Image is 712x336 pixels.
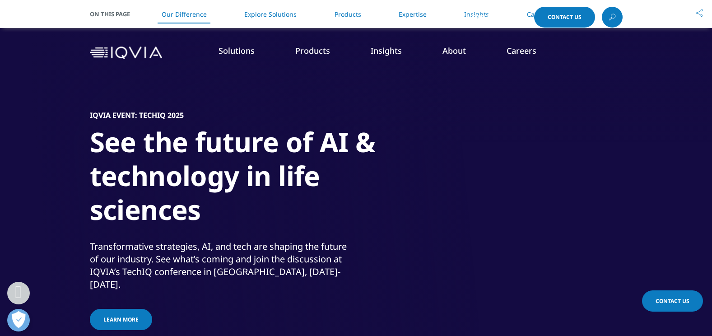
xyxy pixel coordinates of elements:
[166,32,623,74] nav: Primary
[295,45,330,56] a: Products
[90,240,354,291] div: Transformative strategies, AI, and tech are shaping the future of our industry. See what’s coming...
[534,7,595,28] a: Contact Us
[219,45,255,56] a: Solutions
[642,290,703,312] a: Contact Us
[103,316,139,323] span: Learn more
[90,309,152,330] a: Learn more
[7,309,30,331] button: Open Preferences
[548,14,582,20] span: Contact Us
[507,45,536,56] a: Careers
[472,14,522,21] span: Choose a Region
[90,47,162,60] img: IQVIA Healthcare Information Technology and Pharma Clinical Research Company
[656,297,689,305] span: Contact Us
[90,111,184,120] h5: IQVIA Event: TechIQ 2025​
[442,45,466,56] a: About
[371,45,402,56] a: Insights
[90,125,428,232] h1: See the future of AI & technology in life sciences​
